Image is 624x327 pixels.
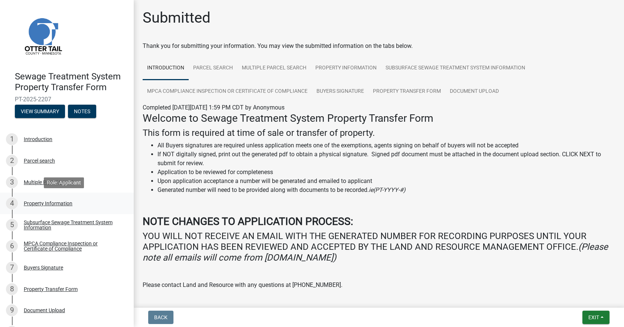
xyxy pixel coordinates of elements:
i: (Please note all emails will come from [DOMAIN_NAME]) [143,242,608,263]
a: Subsurface Sewage Treatment System Information [381,56,530,80]
a: Property Information [311,56,381,80]
div: 9 [6,304,18,316]
h4: This form is required at time of sale or transfer of property. [143,128,615,138]
a: Multiple Parcel Search [237,56,311,80]
li: Application to be reviewed for completeness [157,168,615,177]
a: Property Transfer Form [368,80,445,104]
div: 5 [6,219,18,231]
span: PT-2025-2207 [15,96,119,103]
div: 2 [6,155,18,167]
a: Buyers Signature [312,80,368,104]
span: Completed [DATE][DATE] 1:59 PM CDT by Anonymous [143,104,285,111]
wm-modal-confirm: Notes [68,109,96,115]
div: Parcel search [24,158,55,163]
strong: NOTE CHANGES TO APPLICATION PROCESS: [143,215,353,228]
button: Exit [582,311,610,324]
a: Parcel search [189,56,237,80]
i: ie(PT-YYYY-#) [369,186,406,193]
div: Document Upload [24,308,65,313]
div: Introduction [24,137,52,142]
div: 4 [6,197,18,209]
div: 7 [6,262,18,274]
div: Property Information [24,201,72,206]
div: 1 [6,133,18,145]
span: Exit [588,314,599,320]
div: Role: Applicant [44,177,84,188]
div: 6 [6,240,18,252]
div: 8 [6,283,18,295]
div: 3 [6,176,18,188]
a: Introduction [143,56,189,80]
div: Thank you for submitting your information. You may view the submitted information on the tabs below. [143,42,615,50]
p: Please contact Land and Resource with any questions at [PHONE_NUMBER]. [143,281,615,290]
div: Buyers Signature [24,265,63,270]
h4: YOU WILL NOT RECEIVE AN EMAIL WITH THE GENERATED NUMBER FOR RECORDING PURPOSES UNTIL YOUR APPLICA... [143,231,615,263]
h3: Welcome to Sewage Treatment System Property Transfer Form [143,112,615,125]
a: Document Upload [445,80,503,104]
span: Back [154,314,168,320]
button: Notes [68,105,96,118]
h1: Submitted [143,9,211,27]
div: Multiple Parcel Search [24,180,75,185]
h4: Sewage Treatment System Property Transfer Form [15,71,128,93]
div: Subsurface Sewage Treatment System Information [24,220,122,230]
li: Generated number will need to be provided along with documents to be recorded. [157,186,615,194]
a: MPCA Compliance Inspection or Certificate of Compliance [143,80,312,104]
button: Back [148,311,173,324]
li: If NOT digitally signed, print out the generated pdf to obtain a physical signature. Signed pdf d... [157,150,615,168]
li: Upon application acceptance a number will be generated and emailed to applicant [157,177,615,186]
div: MPCA Compliance Inspection or Certificate of Compliance [24,241,122,251]
li: All Buyers signatures are required unless application meets one of the exemptions, agents signing... [157,141,615,150]
button: View Summary [15,105,65,118]
wm-modal-confirm: Summary [15,109,65,115]
img: Otter Tail County, Minnesota [15,8,71,63]
div: Property Transfer Form [24,287,78,292]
